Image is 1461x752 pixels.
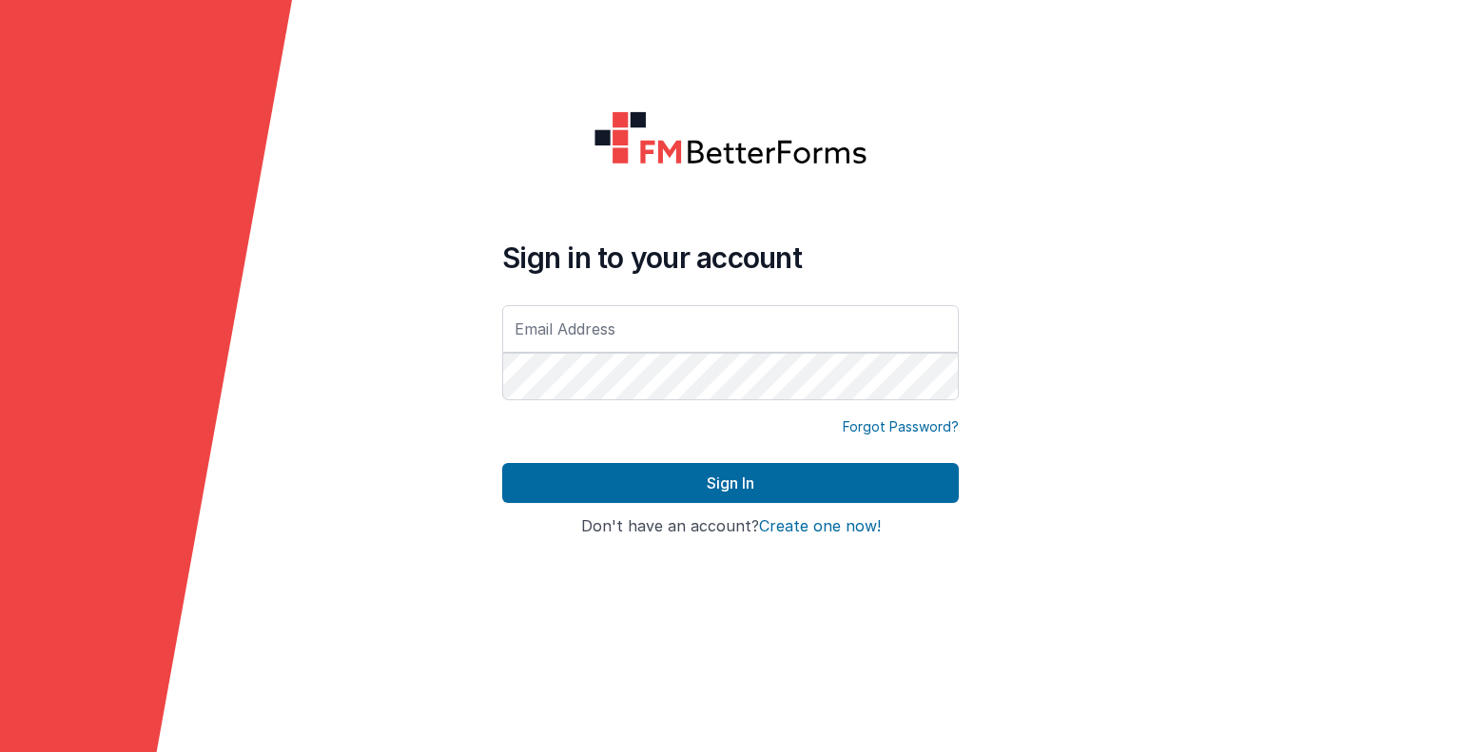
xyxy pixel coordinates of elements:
[502,518,959,535] h4: Don't have an account?
[502,305,959,353] input: Email Address
[759,518,881,535] button: Create one now!
[502,241,959,275] h4: Sign in to your account
[502,463,959,503] button: Sign In
[843,417,959,436] a: Forgot Password?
